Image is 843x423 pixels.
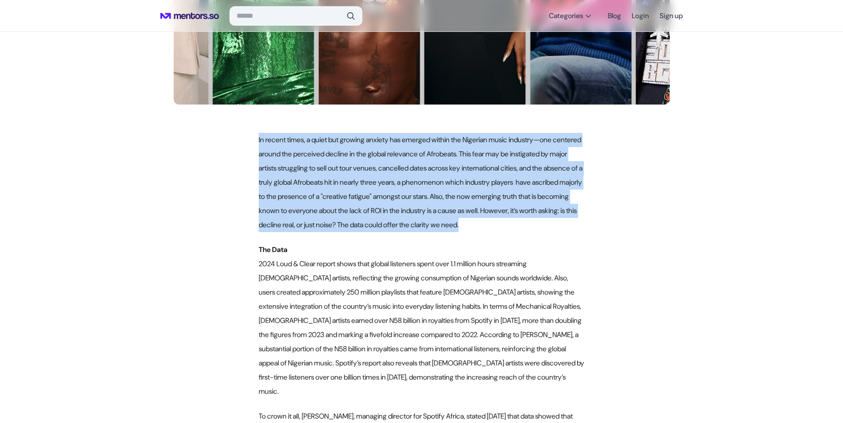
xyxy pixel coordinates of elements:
[632,8,649,24] a: Login
[259,133,585,232] p: In recent times, a quiet but growing anxiety has emerged within the Nigerian music industry—one c...
[259,245,287,254] strong: The Data
[608,8,621,24] a: Blog
[549,12,583,20] span: Categories
[660,8,683,24] a: Sign up
[259,243,585,399] p: 2024 Loud & Clear report shows that global listeners spent over 1.1 million hours streaming [DEMO...
[544,8,597,24] button: Categories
